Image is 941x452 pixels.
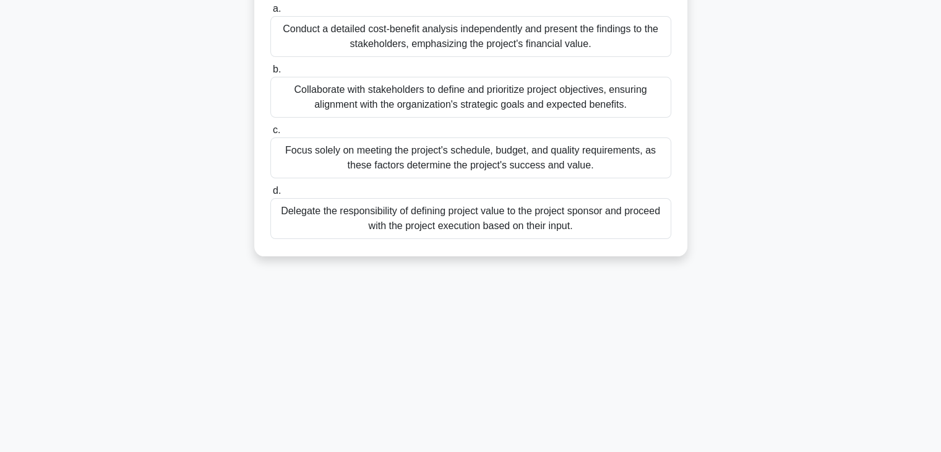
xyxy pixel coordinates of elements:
span: a. [273,3,281,14]
span: d. [273,185,281,196]
div: Focus solely on meeting the project's schedule, budget, and quality requirements, as these factor... [270,137,671,178]
div: Collaborate with stakeholders to define and prioritize project objectives, ensuring alignment wit... [270,77,671,118]
span: b. [273,64,281,74]
div: Conduct a detailed cost-benefit analysis independently and present the findings to the stakeholde... [270,16,671,57]
span: c. [273,124,280,135]
div: Delegate the responsibility of defining project value to the project sponsor and proceed with the... [270,198,671,239]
